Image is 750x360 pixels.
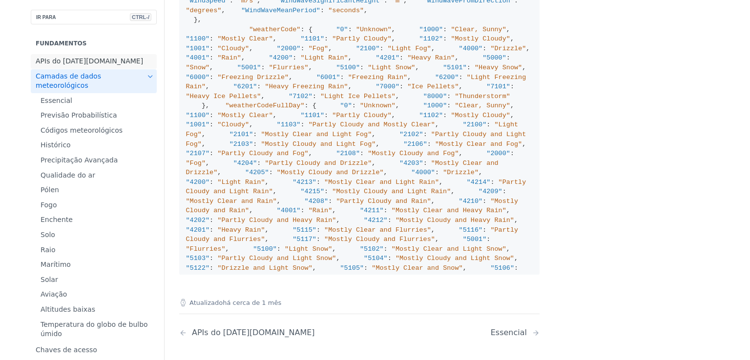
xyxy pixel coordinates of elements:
span: "5122" [186,264,210,272]
span: "5001" [237,64,261,71]
span: "4000" [411,169,435,176]
a: Marítimo [36,258,157,272]
span: "2000" [486,150,510,157]
span: "4001" [277,207,301,214]
span: "Mostly Cloudy and Light Rain" [332,188,451,195]
font: Códigos meteorológicos [41,126,123,134]
span: "1101" [300,112,324,119]
nav: Controles de paginação [179,318,540,347]
span: "Fog" [186,160,206,167]
span: "1000" [419,26,443,33]
font: Qualidade do ar [41,171,95,179]
span: "4001" [186,54,210,61]
span: "weatherCode" [249,26,300,33]
span: "4208" [305,198,329,205]
span: "1100" [186,35,210,42]
span: "2000" [277,45,301,52]
span: "Light Snow" [368,64,415,71]
span: "1103" [277,121,301,128]
span: "7102" [289,93,312,100]
span: "Ice Pellets" [407,83,458,90]
font: APIs do [DATE][DOMAIN_NAME] [192,328,315,337]
span: "1102" [419,112,443,119]
span: "5115" [292,226,316,234]
a: APIs do [DATE][DOMAIN_NAME] [31,54,157,69]
span: "Light Rain" [300,54,348,61]
span: "4213" [292,179,316,186]
span: "Mostly Clear and Snow" [372,264,462,272]
font: Aviação [41,290,67,298]
span: "5103" [186,255,210,262]
span: "Light Rain" [217,179,265,186]
span: "Flurries" [269,64,309,71]
font: Fogo [41,201,57,209]
span: "1101" [300,35,324,42]
span: "1100" [186,112,210,119]
span: "4210" [459,198,483,205]
font: Essencial [491,328,527,337]
span: "Heavy Ice Pellets" [186,93,261,100]
span: "Heavy Rain" [407,54,455,61]
font: Enchente [41,216,73,223]
span: "6001" [316,74,340,81]
font: Fundamentos [36,40,86,47]
a: Essencial [36,94,157,108]
span: "5102" [360,245,384,253]
span: "weatherCodeFullDay" [226,102,305,109]
span: "Mostly Clear and Rain" [186,198,277,205]
span: "4214" [467,179,491,186]
span: "Heavy Rain" [217,226,265,234]
a: Enchente [36,213,157,227]
span: "5116" [459,226,483,234]
span: "Partly Cloudy" [332,35,392,42]
span: "1000" [423,102,447,109]
font: Marítimo [41,260,71,268]
span: "5100" [253,245,277,253]
span: "Rain" [217,54,241,61]
font: há cerca de 1 mês [223,299,281,306]
a: Qualidade do ar [36,168,157,183]
span: "WindWaveMeanPeriod" [241,7,320,14]
span: "4000" [459,45,483,52]
a: Fogo [36,198,157,213]
span: "Mostly Cloudy and Flurries" [324,236,435,243]
button: IR PARACTRL-/ [31,10,157,24]
font: Pólen [41,186,59,194]
span: "4211" [360,207,384,214]
a: Chaves de acesso [31,343,157,358]
span: "Mostly Clear and Flurries" [324,226,431,234]
font: Temperatura do globo de bulbo úmido [41,320,148,338]
a: Altitudes baixas [36,302,157,317]
span: "seconds" [328,7,364,14]
span: "Mostly Clear" [217,112,272,119]
span: "Partly Cloudy and Rain" [336,198,431,205]
span: "7000" [375,83,399,90]
span: "5000" [463,274,487,281]
span: "6000" [186,74,210,81]
span: "Mostly Cloudy and Fog" [368,150,458,157]
font: Previsão Probabilística [41,111,117,119]
span: "Thunderstorm" [455,93,510,100]
span: "5117" [292,236,316,243]
span: "2106" [403,140,427,148]
font: Essencial [41,97,72,104]
span: "Mostly Clear and Heavy Rain" [392,207,506,214]
span: "2103" [229,140,253,148]
span: "Heavy Freezing Rain" [265,83,348,90]
span: "4200" [186,179,210,186]
span: "4203" [399,160,423,167]
font: Solo [41,231,55,239]
span: "Partly Cloudy" [332,112,392,119]
span: "2108" [336,150,360,157]
span: "1001" [186,121,210,128]
span: "5101" [443,64,467,71]
font: Camadas de dados meteorológicos [36,72,101,90]
span: "4201" [186,226,210,234]
span: "Freezing Drizzle" [217,74,289,81]
span: "Snow" [186,64,210,71]
span: "4212" [364,217,388,224]
span: "degrees" [186,7,222,14]
span: "5001" [463,236,487,243]
a: Solar [36,273,157,287]
a: Aviação [36,287,157,302]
